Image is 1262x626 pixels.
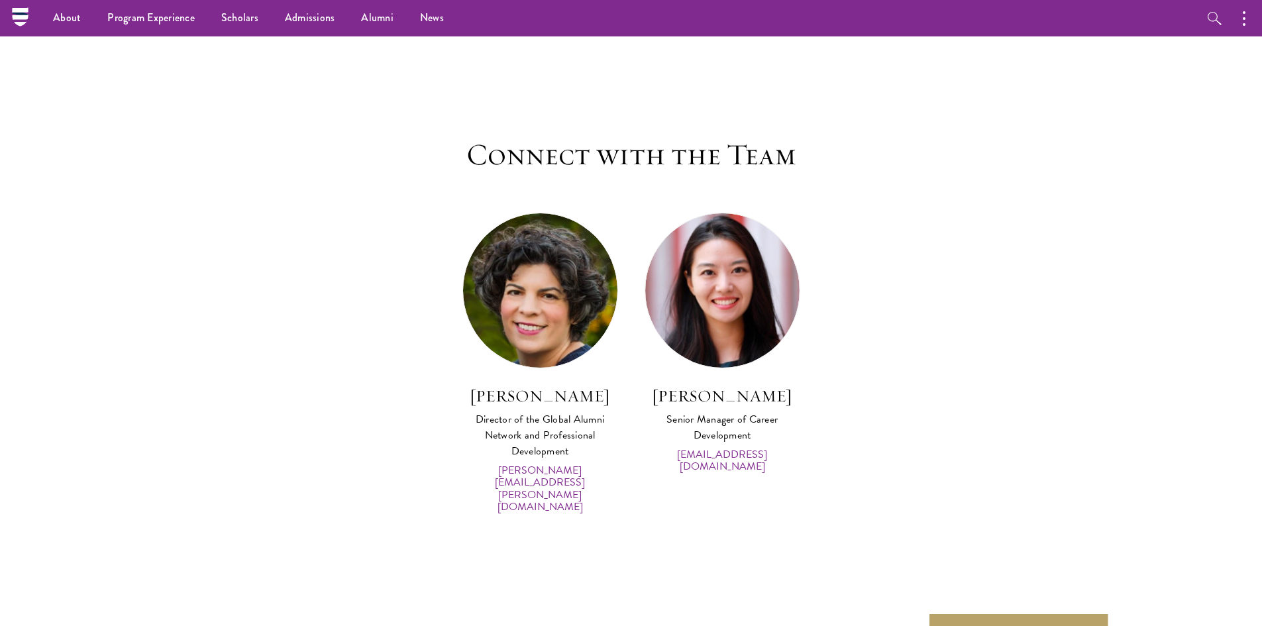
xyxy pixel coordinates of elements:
[645,448,800,473] a: [EMAIL_ADDRESS][DOMAIN_NAME]
[462,464,618,513] a: [PERSON_NAME][EMAIL_ADDRESS][PERSON_NAME][DOMAIN_NAME]
[645,385,800,407] h3: [PERSON_NAME]
[274,136,989,174] h2: Connect with the Team
[462,411,618,459] div: Director of the Global Alumni Network and Professional Development
[462,385,618,459] a: [PERSON_NAME] Director of the Global Alumni Network and Professional Development
[645,411,800,443] div: Senior Manager of Career Development
[462,385,618,407] h3: [PERSON_NAME]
